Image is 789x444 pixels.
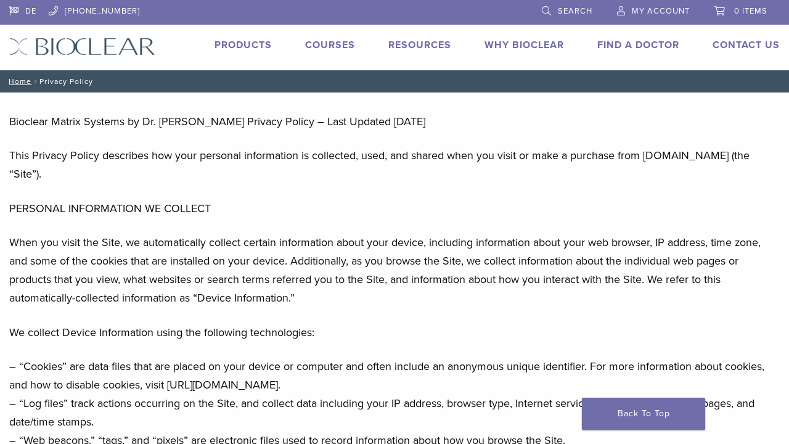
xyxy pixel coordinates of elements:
[388,39,451,51] a: Resources
[9,323,780,342] p: We collect Device Information using the following technologies:
[9,112,780,131] p: Bioclear Matrix Systems by Dr. [PERSON_NAME] Privacy Policy – Last Updated [DATE]
[632,6,690,16] span: My Account
[484,39,564,51] a: Why Bioclear
[582,398,705,430] a: Back To Top
[9,233,780,307] p: When you visit the Site, we automatically collect certain information about your device, includin...
[215,39,272,51] a: Products
[9,199,780,218] p: PERSONAL INFORMATION WE COLLECT
[713,39,780,51] a: Contact Us
[31,78,39,84] span: /
[558,6,592,16] span: Search
[9,146,780,183] p: This Privacy Policy describes how your personal information is collected, used, and shared when y...
[5,77,31,86] a: Home
[9,38,155,55] img: Bioclear
[305,39,355,51] a: Courses
[597,39,679,51] a: Find A Doctor
[734,6,767,16] span: 0 items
